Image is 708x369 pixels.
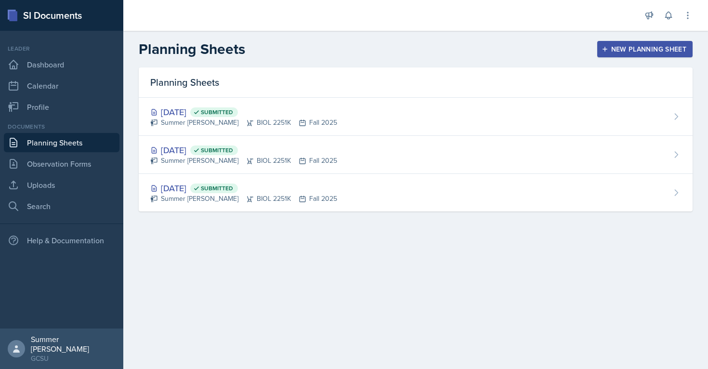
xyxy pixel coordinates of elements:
[4,55,119,74] a: Dashboard
[31,334,116,354] div: Summer [PERSON_NAME]
[150,105,337,119] div: [DATE]
[4,122,119,131] div: Documents
[139,174,693,211] a: [DATE] Submitted Summer [PERSON_NAME]BIOL 2251KFall 2025
[4,231,119,250] div: Help & Documentation
[597,41,693,57] button: New Planning Sheet
[201,184,233,192] span: Submitted
[150,194,337,204] div: Summer [PERSON_NAME] BIOL 2251K Fall 2025
[139,98,693,136] a: [DATE] Submitted Summer [PERSON_NAME]BIOL 2251KFall 2025
[4,133,119,152] a: Planning Sheets
[4,76,119,95] a: Calendar
[4,97,119,117] a: Profile
[150,156,337,166] div: Summer [PERSON_NAME] BIOL 2251K Fall 2025
[4,197,119,216] a: Search
[4,154,119,173] a: Observation Forms
[139,67,693,98] div: Planning Sheets
[201,146,233,154] span: Submitted
[603,45,686,53] div: New Planning Sheet
[201,108,233,116] span: Submitted
[150,118,337,128] div: Summer [PERSON_NAME] BIOL 2251K Fall 2025
[4,44,119,53] div: Leader
[150,182,337,195] div: [DATE]
[150,144,337,157] div: [DATE]
[139,136,693,174] a: [DATE] Submitted Summer [PERSON_NAME]BIOL 2251KFall 2025
[31,354,116,363] div: GCSU
[4,175,119,195] a: Uploads
[139,40,245,58] h2: Planning Sheets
